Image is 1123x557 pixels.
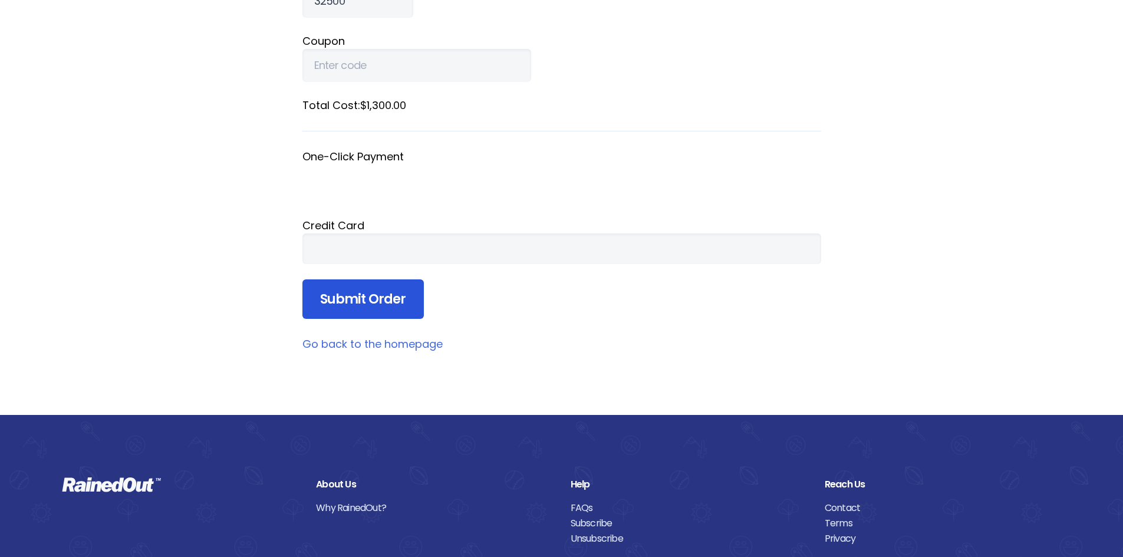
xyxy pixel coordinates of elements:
[316,477,552,492] div: About Us
[825,516,1061,531] a: Terms
[302,49,531,82] input: Enter code
[571,477,807,492] div: Help
[302,149,821,202] fieldset: One-Click Payment
[571,531,807,546] a: Unsubscribe
[302,217,821,233] div: Credit Card
[825,500,1061,516] a: Contact
[302,164,821,202] iframe: Secure payment button frame
[314,242,809,255] iframe: Secure card payment input frame
[825,531,1061,546] a: Privacy
[302,97,821,113] label: Total Cost: $1,300.00
[302,337,443,351] a: Go back to the homepage
[302,33,821,49] label: Coupon
[825,477,1061,492] div: Reach Us
[571,516,807,531] a: Subscribe
[302,279,424,319] input: Submit Order
[571,500,807,516] a: FAQs
[316,500,552,516] a: Why RainedOut?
